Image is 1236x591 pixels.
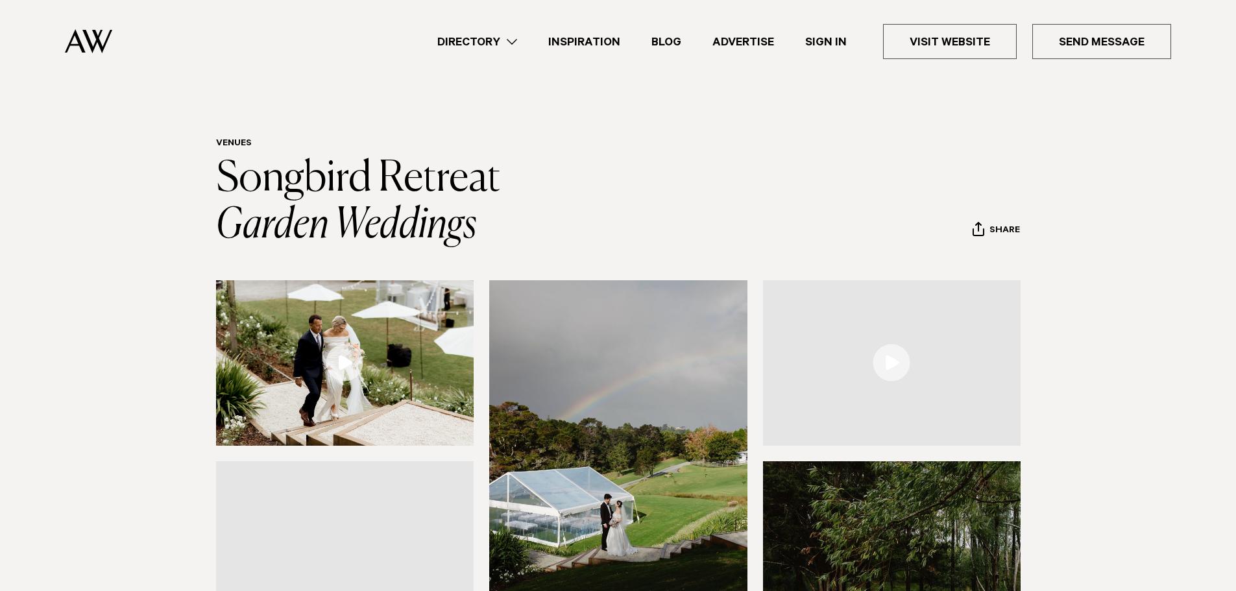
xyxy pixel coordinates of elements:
a: Sign In [790,33,862,51]
a: Send Message [1032,24,1171,59]
a: Advertise [697,33,790,51]
a: Songbird Retreat Garden Weddings [216,158,507,247]
img: Auckland Weddings Logo [65,29,112,53]
a: Venues [216,139,252,149]
button: Share [972,221,1021,241]
span: Share [989,225,1020,237]
a: Blog [636,33,697,51]
a: Inspiration [533,33,636,51]
a: Visit Website [883,24,1017,59]
a: Directory [422,33,533,51]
